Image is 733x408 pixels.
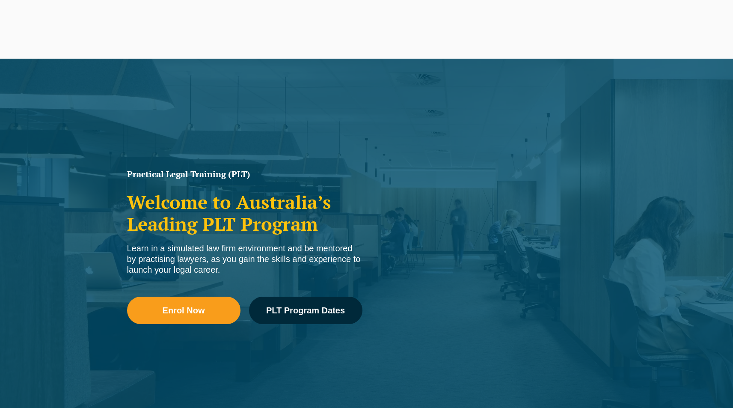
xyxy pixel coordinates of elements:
span: PLT Program Dates [266,306,345,315]
div: Learn in a simulated law firm environment and be mentored by practising lawyers, as you gain the ... [127,243,362,275]
a: Enrol Now [127,297,240,324]
a: PLT Program Dates [249,297,362,324]
h2: Welcome to Australia’s Leading PLT Program [127,191,362,235]
h1: Practical Legal Training (PLT) [127,170,362,179]
span: Enrol Now [163,306,205,315]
